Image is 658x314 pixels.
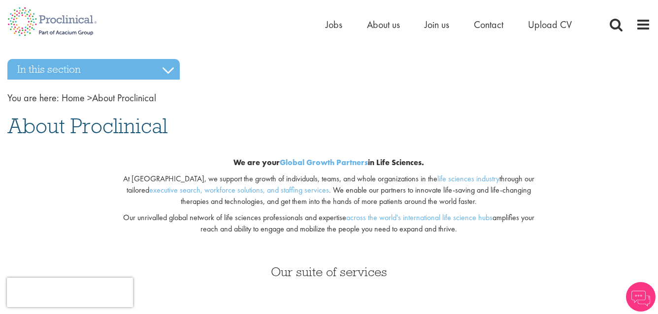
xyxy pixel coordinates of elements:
span: About Proclinical [7,113,167,139]
a: Join us [425,18,449,31]
b: We are your in Life Sciences. [233,157,424,168]
a: Global Growth Partners [280,157,368,168]
h3: Our suite of services [7,265,651,278]
a: Upload CV [528,18,572,31]
iframe: reCAPTCHA [7,278,133,307]
a: About us [367,18,400,31]
span: > [87,91,92,104]
a: life sciences industry [437,173,499,184]
h3: In this section [7,59,180,80]
p: At [GEOGRAPHIC_DATA], we support the growth of individuals, teams, and whole organizations in the... [117,173,541,207]
a: Jobs [326,18,342,31]
span: You are here: [7,91,59,104]
span: About Proclinical [62,91,156,104]
p: Our unrivalled global network of life sciences professionals and expertise amplifies your reach a... [117,212,541,235]
a: executive search, workforce solutions, and staffing services [149,185,329,195]
a: Contact [474,18,503,31]
img: Chatbot [626,282,656,312]
a: breadcrumb link to Home [62,91,85,104]
a: across the world's international life science hubs [346,212,493,223]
